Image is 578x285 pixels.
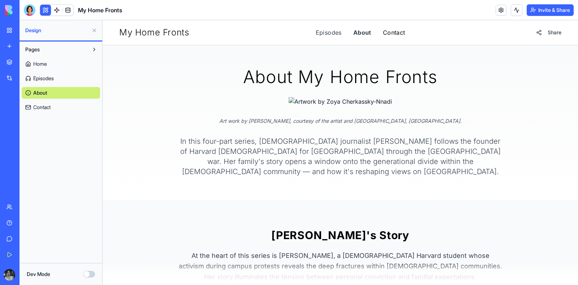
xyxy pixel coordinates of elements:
[27,271,50,278] label: Dev Mode
[22,58,100,70] a: Home
[76,208,400,221] h3: [PERSON_NAME]'s Story
[445,9,459,16] span: Share
[33,89,47,96] span: About
[280,8,303,17] a: Contact
[76,116,400,156] p: In this four-part series, [DEMOGRAPHIC_DATA] journalist [PERSON_NAME] follows the founder of Harv...
[53,97,423,104] p: Art work by [PERSON_NAME], courtesy of the artist and [GEOGRAPHIC_DATA], [GEOGRAPHIC_DATA].
[186,77,289,86] img: Artwork by Zoya Cherkassky-Nnadi
[25,46,40,53] span: Pages
[213,8,239,17] a: Episodes
[22,44,89,55] button: Pages
[76,230,400,262] p: At the heart of this series is [PERSON_NAME], a [DEMOGRAPHIC_DATA] Harvard student whose activism...
[53,48,423,65] h1: About My Home Fronts
[33,104,51,111] span: Contact
[429,6,463,19] button: Share
[527,4,574,16] button: Invite & Share
[33,75,54,82] span: Episodes
[78,6,122,14] span: My Home Fronts
[12,7,86,18] a: My Home Fronts
[22,102,100,113] a: Contact
[25,27,89,34] span: Design
[17,7,86,18] div: My Home Fronts
[22,73,100,84] a: Episodes
[4,269,15,281] img: ACg8ocJpo7-6uNqbL2O6o9AdRcTI_wCXeWsoHdL_BBIaBlFxyFzsYWgr=s96-c
[33,60,47,68] span: Home
[251,8,269,17] a: About
[5,5,50,15] img: logo
[22,87,100,99] a: About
